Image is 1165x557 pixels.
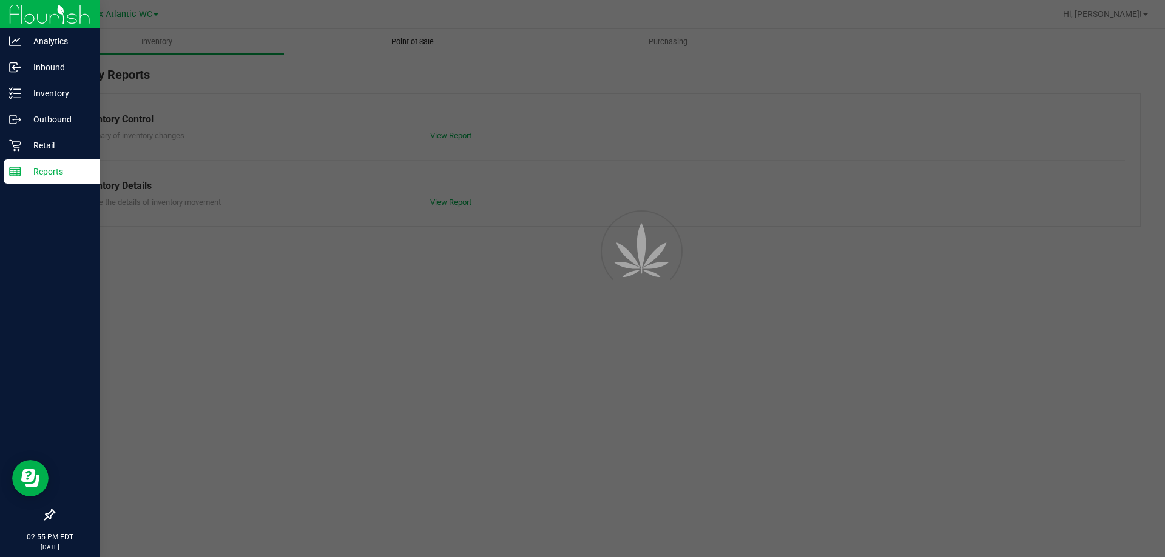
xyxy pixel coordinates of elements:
[5,532,94,542] p: 02:55 PM EDT
[21,112,94,127] p: Outbound
[9,61,21,73] inline-svg: Inbound
[21,138,94,153] p: Retail
[12,460,49,496] iframe: Resource center
[9,35,21,47] inline-svg: Analytics
[9,139,21,152] inline-svg: Retail
[9,87,21,99] inline-svg: Inventory
[21,164,94,179] p: Reports
[21,34,94,48] p: Analytics
[21,86,94,101] p: Inventory
[9,113,21,125] inline-svg: Outbound
[21,60,94,75] p: Inbound
[5,542,94,552] p: [DATE]
[9,165,21,178] inline-svg: Reports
